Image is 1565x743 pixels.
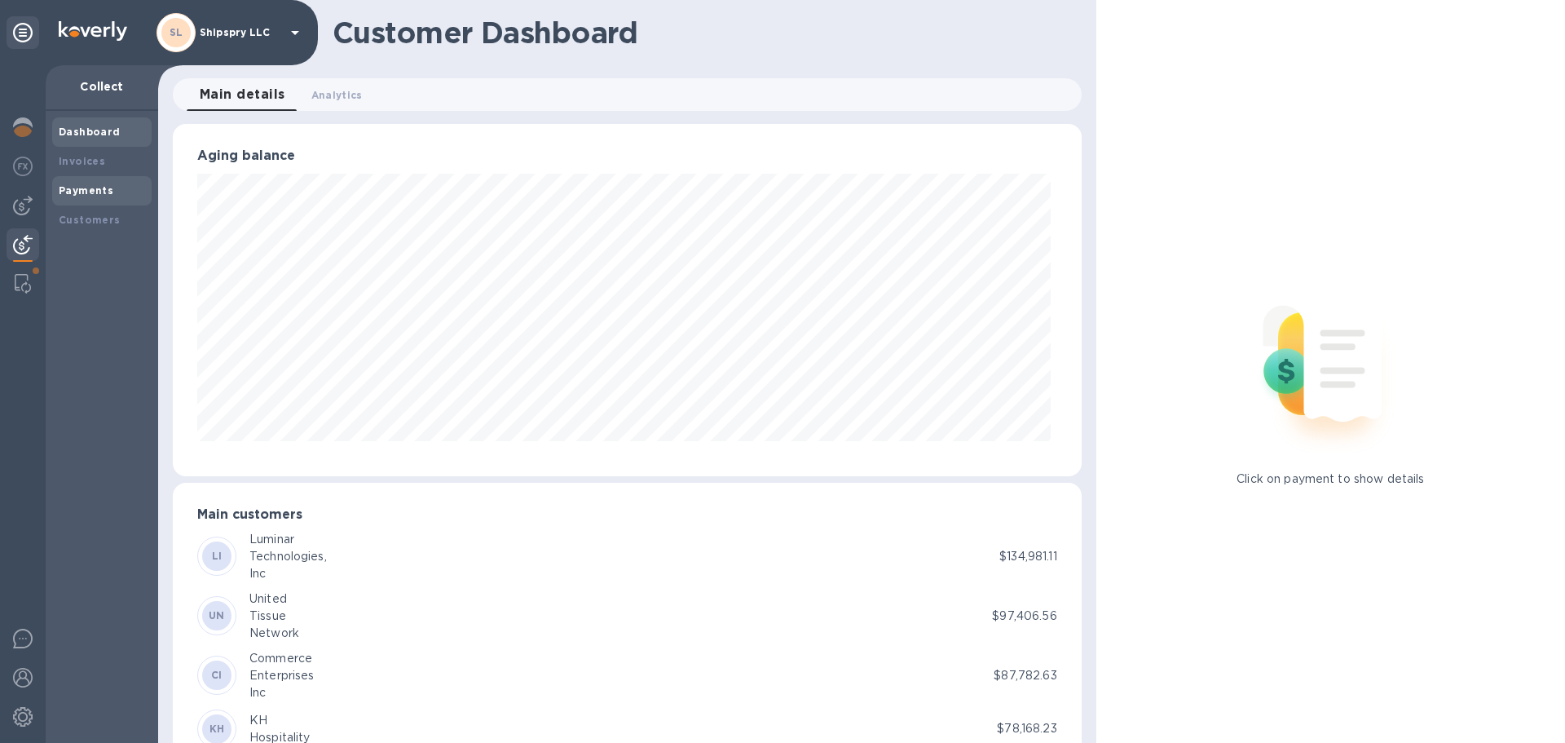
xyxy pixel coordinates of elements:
[249,650,314,667] div: Commerce
[59,126,121,138] b: Dashboard
[59,78,145,95] p: Collect
[7,16,39,49] div: Unpin categories
[212,550,223,562] b: LI
[249,608,299,625] div: Tissue
[211,669,223,681] b: CI
[200,27,281,38] p: Shipspry LLC
[249,684,314,701] div: Inc
[200,83,285,106] span: Main details
[249,590,299,608] div: United
[249,565,327,582] div: Inc
[333,15,1070,50] h1: Customer Dashboard
[197,507,1057,523] h3: Main customers
[249,531,327,548] div: Luminar
[249,625,299,642] div: Network
[249,548,327,565] div: Technologies,
[197,148,1057,164] h3: Aging balance
[59,184,113,197] b: Payments
[1237,471,1424,488] p: Click on payment to show details
[997,720,1056,737] p: $78,168.23
[999,548,1056,565] p: $134,981.11
[249,712,310,729] div: KH
[209,723,225,735] b: KH
[59,21,127,41] img: Logo
[994,667,1056,684] p: $87,782.63
[59,214,121,226] b: Customers
[170,26,183,38] b: SL
[249,667,314,684] div: Enterprises
[209,609,225,621] b: UN
[311,86,363,104] span: Analytics
[59,155,105,167] b: Invoices
[992,608,1056,625] p: $97,406.56
[13,157,33,176] img: Foreign exchange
